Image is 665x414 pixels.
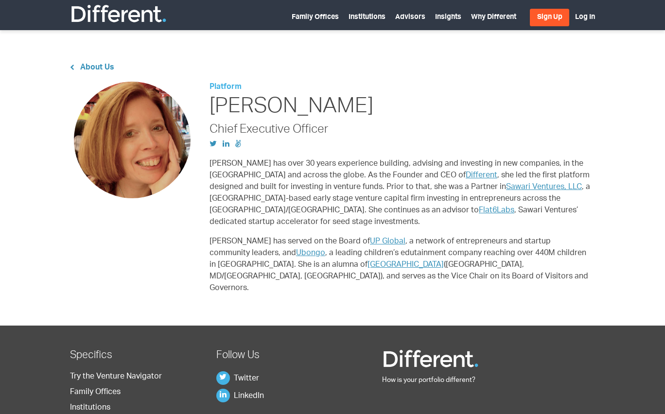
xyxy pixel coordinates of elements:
[349,14,385,21] a: Institutions
[70,373,162,381] a: Try the Venture Navigator
[70,349,207,363] h2: Specifics
[435,14,461,21] a: Insights
[530,9,569,26] a: Sign Up
[70,404,110,412] a: Institutions
[216,393,264,400] a: LinkedIn
[216,375,259,383] a: Twitter
[70,4,167,23] img: Different Funds
[216,349,353,363] h2: Follow Us
[296,250,325,258] a: Ubongo
[370,238,405,246] a: UP Global
[292,14,339,21] a: Family Offices
[367,261,444,269] a: [GEOGRAPHIC_DATA]
[466,172,497,180] a: Different
[210,93,591,122] h1: [PERSON_NAME]
[210,82,591,93] p: Platform
[575,14,595,21] a: Log In
[210,236,591,294] p: [PERSON_NAME] has served on the Board of , a network of entrepreneurs and startup community leade...
[70,389,121,397] a: Family Offices
[382,375,595,386] p: How is your portfolio different?
[210,158,591,228] p: [PERSON_NAME] has over 30 years experience building, advising and investing in new companies, in ...
[210,122,591,139] h2: Chief Executive Officer
[479,207,514,215] a: Flat6Labs
[471,14,516,21] a: Why Different
[395,14,425,21] a: Advisors
[506,184,582,191] a: Sawari Ventures, LLC
[70,62,114,74] a: About Us
[382,349,479,368] img: Different Funds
